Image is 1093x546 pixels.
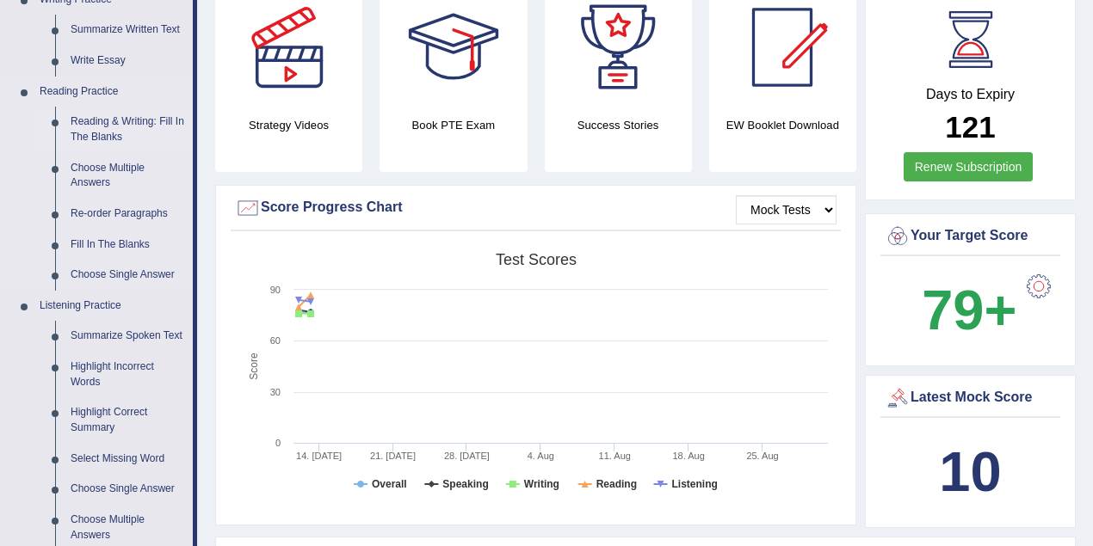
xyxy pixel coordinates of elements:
a: Re-order Paragraphs [63,199,193,230]
b: 121 [945,110,995,144]
h4: Days to Expiry [885,87,1056,102]
b: 10 [939,440,1001,503]
a: Choose Single Answer [63,260,193,291]
h4: Book PTE Exam [380,116,527,134]
h4: Success Stories [545,116,692,134]
tspan: 21. [DATE] [370,451,416,461]
tspan: 4. Aug [528,451,554,461]
b: 79+ [922,279,1016,341]
tspan: 14. [DATE] [296,451,342,461]
a: Renew Subscription [904,152,1034,181]
tspan: Score [248,353,260,380]
h4: EW Booklet Download [709,116,856,134]
tspan: 11. Aug [599,451,631,461]
tspan: 25. Aug [746,451,778,461]
div: Score Progress Chart [235,195,837,221]
a: Select Missing Word [63,444,193,475]
tspan: Reading [596,478,637,490]
tspan: Test scores [496,251,577,268]
a: Reading & Writing: Fill In The Blanks [63,107,193,152]
tspan: Listening [672,478,718,490]
a: Choose Multiple Answers [63,153,193,199]
h4: Strategy Videos [215,116,362,134]
text: 60 [270,335,281,346]
tspan: Speaking [442,478,488,490]
text: 90 [270,285,281,295]
tspan: 28. [DATE] [444,451,490,461]
a: Highlight Incorrect Words [63,352,193,397]
div: Your Target Score [885,224,1056,249]
tspan: Overall [372,478,407,490]
a: Listening Practice [32,291,193,322]
a: Summarize Spoken Text [63,321,193,352]
tspan: Writing [524,478,559,490]
a: Highlight Correct Summary [63,397,193,443]
a: Reading Practice [32,77,193,107]
a: Choose Single Answer [63,474,193,505]
a: Write Essay [63,46,193,77]
text: 0 [275,438,281,448]
a: Fill In The Blanks [63,230,193,261]
a: Summarize Written Text [63,15,193,46]
text: 30 [270,387,281,397]
tspan: 18. Aug [672,451,704,461]
div: Latest Mock Score [885,385,1056,411]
